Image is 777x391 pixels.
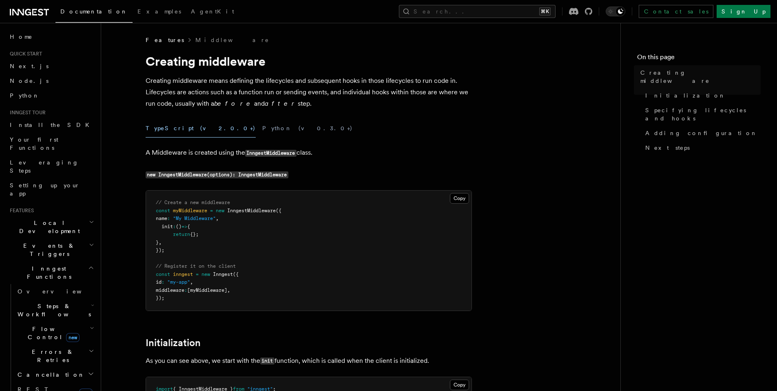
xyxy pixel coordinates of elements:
span: InngestMiddleware [227,208,276,213]
span: }); [156,295,164,301]
span: Steps & Workflows [14,302,91,318]
code: new InngestMiddleware(options): InngestMiddleware [146,171,288,178]
span: , [227,287,230,293]
h1: Creating middleware [146,54,472,69]
a: Install the SDK [7,118,96,132]
span: const [156,271,170,277]
a: Setting up your app [7,178,96,201]
span: = [210,208,213,213]
span: Your first Functions [10,136,58,151]
span: Initialization [645,91,726,100]
span: {}; [190,231,199,237]
span: : [167,215,170,221]
p: Creating middleware means defining the lifecycles and subsequent hooks in those lifecycles to run... [146,75,472,109]
span: , [190,279,193,285]
span: Leveraging Steps [10,159,79,174]
span: { [187,224,190,229]
button: Copy [450,380,469,390]
span: // Create a new middleware [156,200,230,205]
span: , [159,240,162,245]
code: init [260,358,274,364]
span: ({ [276,208,281,213]
span: Errors & Retries [14,348,89,364]
span: Documentation [60,8,128,15]
span: , [216,215,219,221]
span: Features [146,36,184,44]
span: : [162,279,164,285]
span: Next steps [645,144,690,152]
button: Toggle dark mode [606,7,625,16]
span: new [201,271,210,277]
a: Sign Up [717,5,770,18]
h4: On this page [637,52,761,65]
span: Creating middleware [640,69,761,85]
a: Your first Functions [7,132,96,155]
span: "My Middleware" [173,215,216,221]
em: before [214,100,254,107]
p: A Middleware is created using the class. [146,147,472,159]
button: Cancellation [14,367,96,382]
a: Next steps [642,140,761,155]
a: Next.js [7,59,96,73]
code: InngestMiddleware [245,150,297,157]
span: } [156,240,159,245]
span: Home [10,33,33,41]
button: Search...⌘K [399,5,556,18]
p: As you can see above, we start with the function, which is called when the client is initialized. [146,355,472,367]
span: inngest [173,271,193,277]
span: AgentKit [191,8,234,15]
span: return [173,231,190,237]
span: : [173,224,176,229]
a: Initialization [642,88,761,103]
span: Adding configuration [645,129,757,137]
a: AgentKit [186,2,239,22]
a: Middleware [195,36,270,44]
a: Home [7,29,96,44]
span: Node.js [10,78,49,84]
em: after [265,100,298,107]
span: new [66,333,80,342]
span: : [184,287,187,293]
span: middleware [156,287,184,293]
span: Quick start [7,51,42,57]
button: Steps & Workflows [14,299,96,322]
span: Install the SDK [10,122,94,128]
span: () [176,224,182,229]
button: Events & Triggers [7,238,96,261]
span: const [156,208,170,213]
a: Overview [14,284,96,299]
span: name [156,215,167,221]
span: Inngest [213,271,233,277]
span: => [182,224,187,229]
span: id [156,279,162,285]
span: ({ [233,271,239,277]
a: Contact sales [639,5,713,18]
span: myMiddleware [173,208,207,213]
span: new [216,208,224,213]
span: Events & Triggers [7,242,89,258]
span: Flow Control [14,325,90,341]
a: Adding configuration [642,126,761,140]
a: Creating middleware [637,65,761,88]
a: Python [7,88,96,103]
span: // Register it on the client [156,263,236,269]
span: Cancellation [14,371,85,379]
span: Specifying lifecycles and hooks [645,106,761,122]
a: Examples [133,2,186,22]
span: Local Development [7,219,89,235]
button: Python (v0.3.0+) [262,119,353,138]
span: init [162,224,173,229]
span: Setting up your app [10,182,80,197]
a: Documentation [55,2,133,23]
button: TypeScript (v2.0.0+) [146,119,256,138]
kbd: ⌘K [539,7,551,16]
span: Inngest Functions [7,264,88,281]
span: Inngest tour [7,109,46,116]
button: Inngest Functions [7,261,96,284]
button: Errors & Retries [14,344,96,367]
button: Local Development [7,215,96,238]
a: Specifying lifecycles and hooks [642,103,761,126]
button: Copy [450,193,469,204]
span: [myMiddleware] [187,287,227,293]
span: Examples [137,8,181,15]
